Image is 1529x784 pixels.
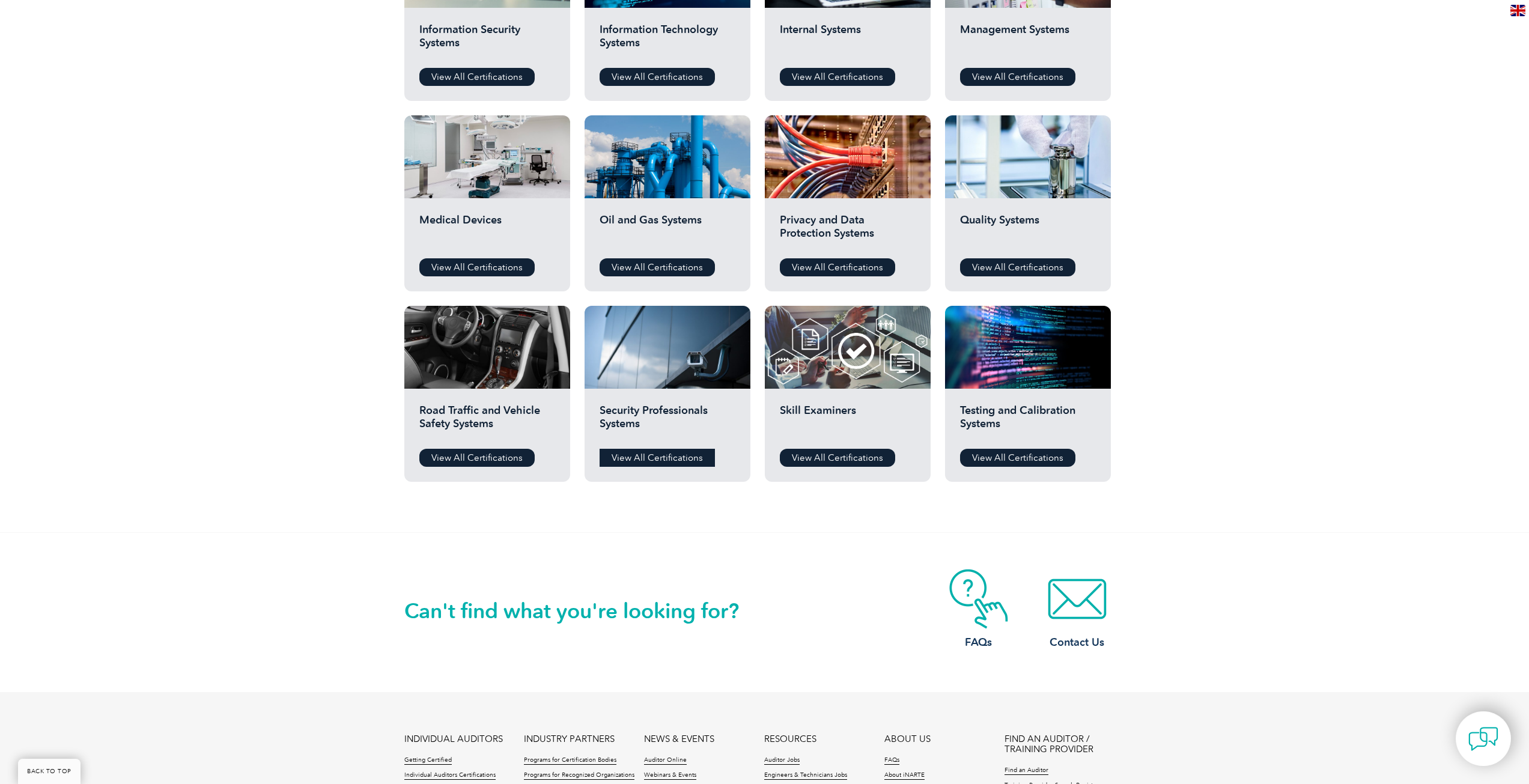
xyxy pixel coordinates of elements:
[780,449,895,467] a: View All Certifications
[884,734,931,744] a: ABOUT US
[600,404,735,440] h2: Security Professionals Systems
[419,213,555,249] h2: Medical Devices
[960,258,1075,276] a: View All Certifications
[404,734,503,744] a: INDIVIDUAL AUDITORS
[404,756,452,765] a: Getting Certified
[1005,767,1048,775] a: Find an Auditor
[960,23,1096,59] h2: Management Systems
[764,734,816,744] a: RESOURCES
[931,635,1027,650] h3: FAQs
[764,771,847,780] a: Engineers & Technicians Jobs
[524,734,615,744] a: INDUSTRY PARTNERS
[404,771,496,780] a: Individual Auditors Certifications
[780,68,895,86] a: View All Certifications
[600,213,735,249] h2: Oil and Gas Systems
[884,756,899,765] a: FAQs
[524,771,634,780] a: Programs for Recognized Organizations
[1468,724,1498,754] img: contact-chat.png
[644,734,714,744] a: NEWS & EVENTS
[524,756,616,765] a: Programs for Certification Bodies
[931,569,1027,650] a: FAQs
[960,404,1096,440] h2: Testing and Calibration Systems
[780,404,916,440] h2: Skill Examiners
[419,68,535,86] a: View All Certifications
[960,213,1096,249] h2: Quality Systems
[600,449,715,467] a: View All Certifications
[600,23,735,59] h2: Information Technology Systems
[1029,569,1125,650] a: Contact Us
[1029,635,1125,650] h3: Contact Us
[644,771,696,780] a: Webinars & Events
[644,756,687,765] a: Auditor Online
[600,68,715,86] a: View All Certifications
[931,569,1027,629] img: contact-faq.webp
[764,756,800,765] a: Auditor Jobs
[419,258,535,276] a: View All Certifications
[960,68,1075,86] a: View All Certifications
[419,404,555,440] h2: Road Traffic and Vehicle Safety Systems
[884,771,925,780] a: About iNARTE
[600,258,715,276] a: View All Certifications
[780,258,895,276] a: View All Certifications
[404,601,765,621] h2: Can't find what you're looking for?
[419,23,555,59] h2: Information Security Systems
[18,759,81,784] a: BACK TO TOP
[780,23,916,59] h2: Internal Systems
[780,213,916,249] h2: Privacy and Data Protection Systems
[1005,734,1125,755] a: FIND AN AUDITOR / TRAINING PROVIDER
[1510,5,1525,16] img: en
[960,449,1075,467] a: View All Certifications
[1029,569,1125,629] img: contact-email.webp
[419,449,535,467] a: View All Certifications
